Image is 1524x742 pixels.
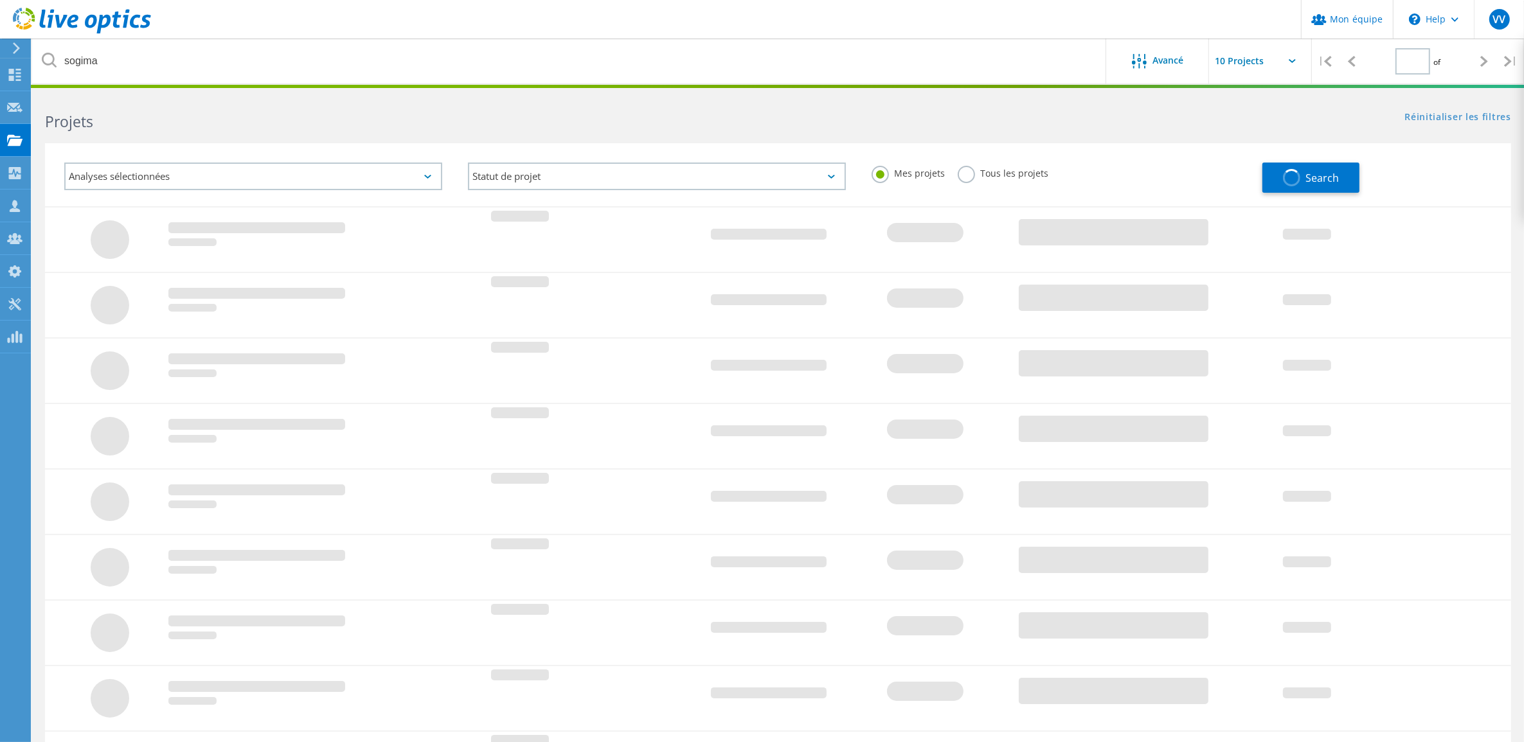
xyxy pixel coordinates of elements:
input: Rechercher des projets par nom, propriétaire, ID, société, etc. [32,39,1107,84]
div: | [1312,39,1338,84]
div: Analyses sélectionnées [64,163,442,190]
span: VV [1493,14,1505,24]
label: Tous les projets [958,166,1048,178]
b: Projets [45,111,93,132]
a: Réinitialiser les filtres [1404,112,1511,123]
div: | [1498,39,1524,84]
span: of [1433,57,1440,67]
button: Search [1262,163,1359,193]
a: Live Optics Dashboard [13,27,151,36]
span: Search [1305,171,1339,185]
div: Statut de projet [468,163,846,190]
svg: \n [1409,13,1421,25]
label: Mes projets [872,166,945,178]
span: Avancé [1153,56,1184,65]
